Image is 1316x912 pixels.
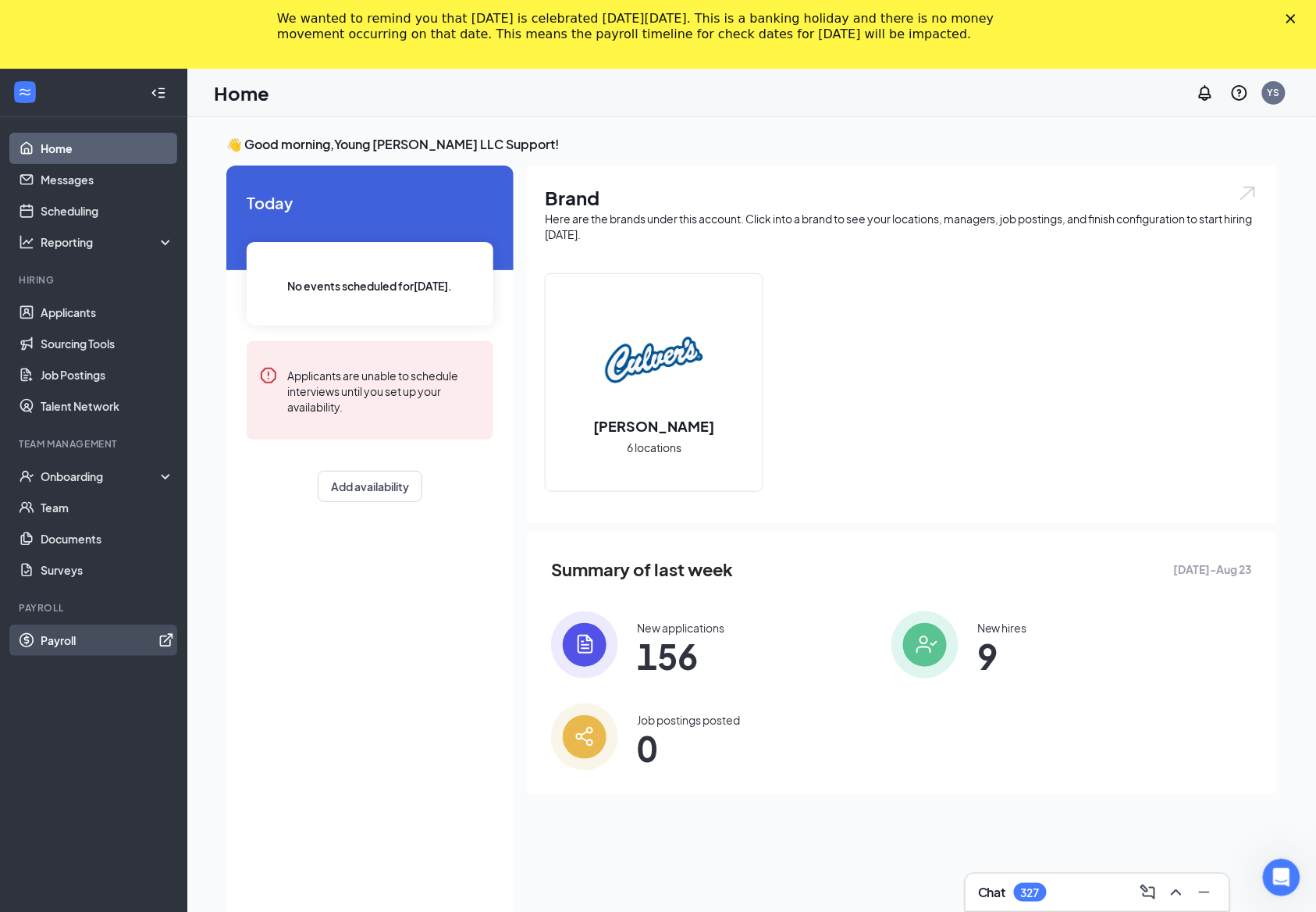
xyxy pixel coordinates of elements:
div: New applications [637,620,724,636]
a: Documents [41,523,174,554]
img: Culver's [604,310,704,410]
img: open.6027fd2a22e1237b5b06.svg [1238,184,1258,202]
span: 156 [637,642,724,670]
div: Hiring [19,273,171,287]
svg: UserCheck [19,468,34,484]
h1: Home [214,80,269,106]
div: Onboarding [41,468,161,484]
span: 9 [977,642,1027,670]
a: Applicants [41,297,174,328]
a: PayrollExternalLink [41,625,174,656]
svg: Notifications [1196,84,1215,102]
span: Today [247,191,493,215]
div: We wanted to remind you that [DATE] is celebrated [DATE][DATE]. This is a banking holiday and the... [277,11,1014,42]
button: Minimize [1192,880,1217,905]
a: Talent Network [41,390,174,422]
a: Home [41,133,174,164]
div: Applicants are unable to schedule interviews until you set up your availability. [287,366,481,415]
div: YS [1268,86,1280,99]
img: icon [551,611,618,679]
div: Close [1286,14,1302,23]
img: icon [891,611,959,679]
span: 6 locations [627,439,681,456]
a: Surveys [41,554,174,586]
a: Job Postings [41,359,174,390]
svg: Analysis [19,234,34,250]
svg: WorkstreamLogo [17,84,33,100]
svg: Error [259,366,278,385]
svg: ChevronUp [1167,883,1186,902]
a: Team [41,492,174,523]
h1: Brand [545,184,1258,211]
h2: [PERSON_NAME] [578,416,731,436]
iframe: Intercom live chat [1263,859,1300,896]
img: icon [551,704,618,771]
svg: Collapse [151,85,166,101]
button: ComposeMessage [1136,880,1161,905]
div: New hires [977,620,1027,636]
div: Reporting [41,234,175,250]
a: Sourcing Tools [41,328,174,359]
svg: ComposeMessage [1139,883,1158,902]
h3: 👋 Good morning, Young [PERSON_NAME] LLC Support ! [226,136,1277,153]
span: 0 [637,734,740,762]
div: Here are the brands under this account. Click into a brand to see your locations, managers, job p... [545,211,1258,242]
div: Payroll [19,601,171,615]
div: Job postings posted [637,712,740,728]
a: Scheduling [41,195,174,226]
span: No events scheduled for [DATE] . [288,277,453,294]
button: ChevronUp [1164,880,1189,905]
div: Team Management [19,437,171,451]
svg: Minimize [1195,883,1214,902]
a: Messages [41,164,174,195]
svg: QuestionInfo [1230,84,1249,102]
h3: Chat [978,884,1006,901]
button: Add availability [318,471,422,502]
div: 327 [1021,886,1040,900]
span: [DATE] - Aug 23 [1174,561,1252,578]
span: Summary of last week [551,556,733,583]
